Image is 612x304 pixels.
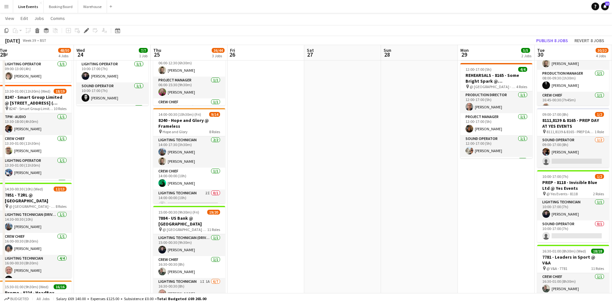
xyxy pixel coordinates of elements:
span: Jobs [34,15,44,21]
a: Jobs [32,14,47,23]
button: Publish 8 jobs [534,36,571,45]
button: Revert 8 jobs [572,36,607,45]
span: 13 [605,2,609,6]
span: Comms [50,15,65,21]
a: 13 [601,3,609,10]
span: Total Budgeted £69 265.00 [157,296,206,301]
a: Comms [48,14,67,23]
span: All jobs [35,296,51,301]
button: Live Events [13,0,44,13]
span: View [5,15,14,21]
span: Budgeted [10,297,29,301]
span: Week 39 [21,38,37,43]
div: BST [40,38,46,43]
div: Salary £69 140.00 + Expenses £125.00 + Subsistence £0.00 = [56,296,206,301]
div: [DATE] [5,37,20,44]
button: Booking Board [44,0,78,13]
a: Edit [18,14,31,23]
button: Warehouse [78,0,107,13]
a: View [3,14,17,23]
span: Edit [21,15,28,21]
button: Budgeted [3,295,30,302]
